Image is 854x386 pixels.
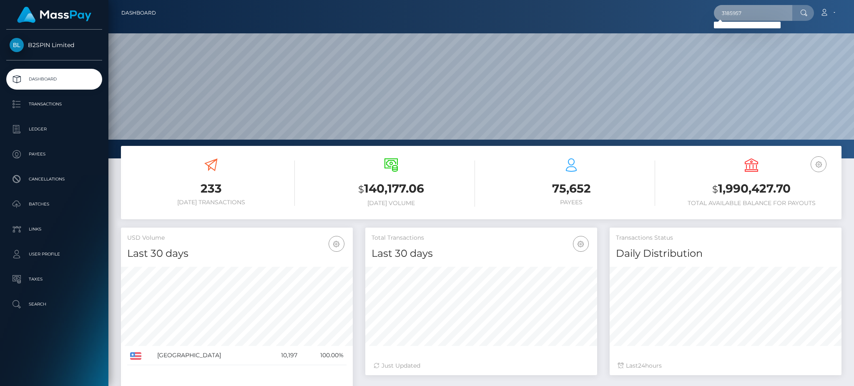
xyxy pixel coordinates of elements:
[17,7,91,23] img: MassPay Logo
[6,194,102,215] a: Batches
[487,180,655,197] h3: 75,652
[6,119,102,140] a: Ledger
[616,246,835,261] h4: Daily Distribution
[10,198,99,211] p: Batches
[668,180,835,198] h3: 1,990,427.70
[6,69,102,90] a: Dashboard
[10,148,99,160] p: Payees
[10,173,99,185] p: Cancellations
[130,352,141,360] img: US.png
[618,361,833,370] div: Last hours
[372,234,591,242] h5: Total Transactions
[372,246,591,261] h4: Last 30 days
[10,298,99,311] p: Search
[10,73,99,85] p: Dashboard
[127,180,295,197] h3: 233
[127,199,295,206] h6: [DATE] Transactions
[10,273,99,286] p: Taxes
[668,200,835,207] h6: Total Available Balance for Payouts
[714,5,792,21] input: Search...
[487,199,655,206] h6: Payees
[6,144,102,165] a: Payees
[6,269,102,290] a: Taxes
[6,294,102,315] a: Search
[616,234,835,242] h5: Transactions Status
[10,98,99,110] p: Transactions
[638,362,645,369] span: 24
[265,346,300,365] td: 10,197
[6,169,102,190] a: Cancellations
[307,200,475,207] h6: [DATE] Volume
[10,223,99,236] p: Links
[127,234,347,242] h5: USD Volume
[127,246,347,261] h4: Last 30 days
[6,219,102,240] a: Links
[10,248,99,261] p: User Profile
[6,41,102,49] span: B2SPIN Limited
[374,361,589,370] div: Just Updated
[10,123,99,135] p: Ledger
[121,4,156,22] a: Dashboard
[300,346,347,365] td: 100.00%
[6,94,102,115] a: Transactions
[10,38,24,52] img: B2SPIN Limited
[712,183,718,195] small: $
[154,346,265,365] td: [GEOGRAPHIC_DATA]
[6,244,102,265] a: User Profile
[358,183,364,195] small: $
[307,180,475,198] h3: 140,177.06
